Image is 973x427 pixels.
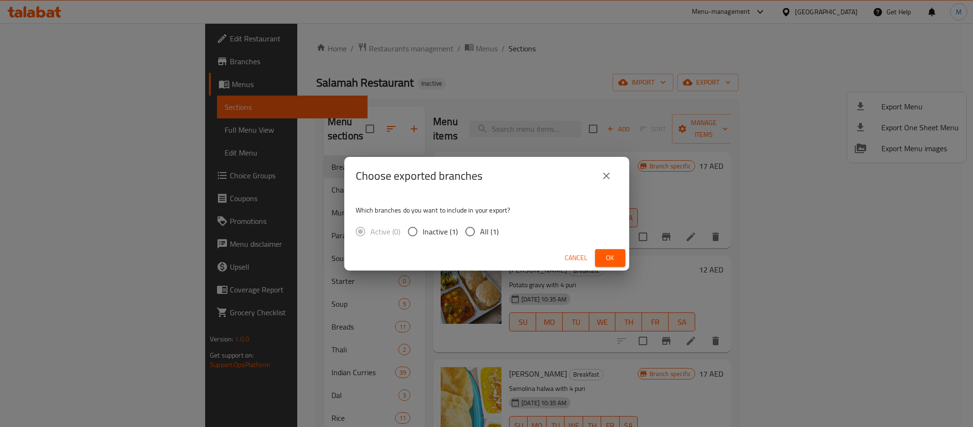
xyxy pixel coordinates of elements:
[565,252,587,264] span: Cancel
[595,249,625,267] button: Ok
[356,205,618,215] p: Which branches do you want to include in your export?
[595,165,618,187] button: close
[356,168,482,184] h2: Choose exported branches
[561,249,591,267] button: Cancel
[603,252,618,264] span: Ok
[423,226,458,237] span: Inactive (1)
[370,226,400,237] span: Active (0)
[480,226,499,237] span: All (1)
